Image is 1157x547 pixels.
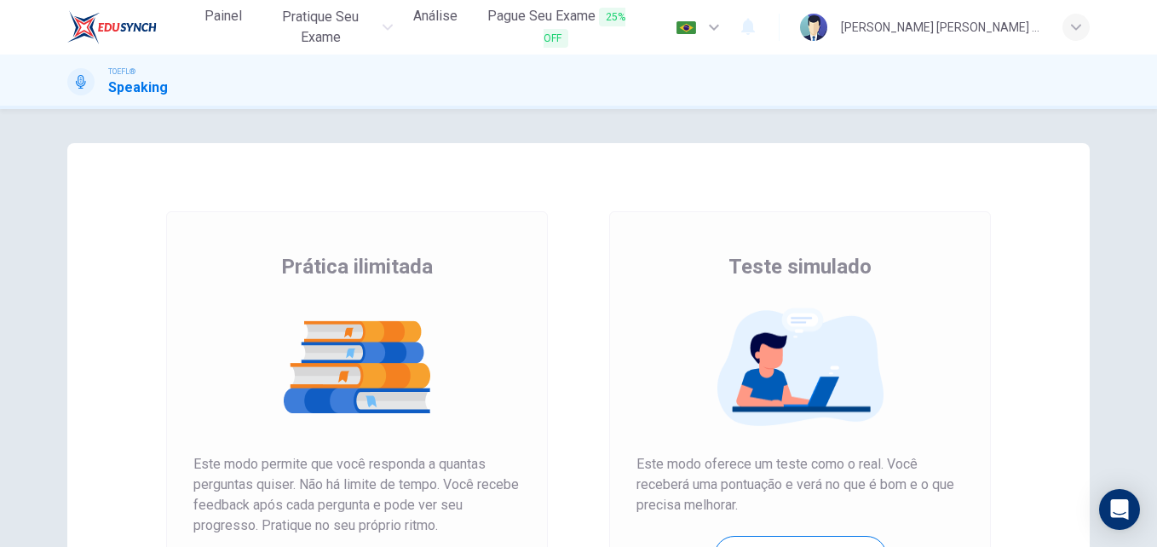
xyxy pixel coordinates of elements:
[841,17,1042,37] div: [PERSON_NAME] [PERSON_NAME] Vanzuita
[193,454,521,536] span: Este modo permite que você responda a quantas perguntas quiser. Não há limite de tempo. Você rece...
[636,454,964,515] span: Este modo oferece um teste como o real. Você receberá uma pontuação e verá no que é bom e o que p...
[478,6,635,49] span: Pague Seu Exame
[257,2,400,53] button: Pratique seu exame
[204,6,242,26] span: Painel
[471,1,642,54] button: Pague Seu Exame25% OFF
[1099,489,1140,530] div: Open Intercom Messenger
[108,66,135,78] span: TOEFL®
[800,14,827,41] img: Profile picture
[108,78,168,98] h1: Speaking
[67,10,157,44] img: EduSynch logo
[413,6,458,26] span: Análise
[728,253,872,280] span: Teste simulado
[406,1,464,32] button: Análise
[281,253,433,280] span: Prática ilimitada
[67,10,196,44] a: EduSynch logo
[676,21,697,34] img: pt
[196,1,250,32] button: Painel
[406,1,464,54] a: Análise
[196,1,250,54] a: Painel
[264,7,377,48] span: Pratique seu exame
